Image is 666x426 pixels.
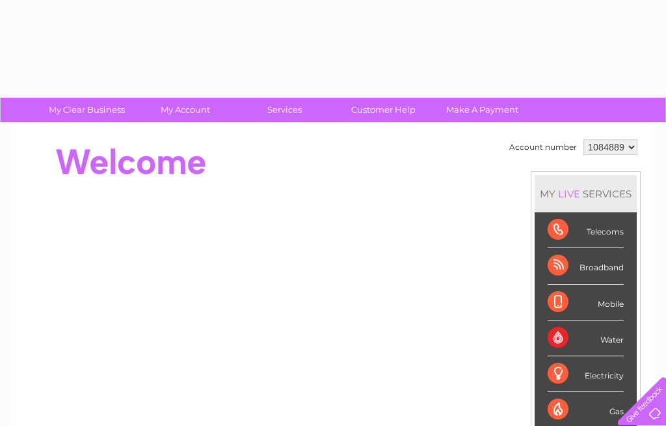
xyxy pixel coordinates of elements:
[33,98,140,122] a: My Clear Business
[506,136,580,158] td: Account number
[429,98,536,122] a: Make A Payment
[548,320,624,356] div: Water
[548,212,624,248] div: Telecoms
[132,98,239,122] a: My Account
[330,98,437,122] a: Customer Help
[535,175,637,212] div: MY SERVICES
[231,98,338,122] a: Services
[555,188,583,200] div: LIVE
[548,285,624,320] div: Mobile
[548,248,624,284] div: Broadband
[548,356,624,392] div: Electricity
